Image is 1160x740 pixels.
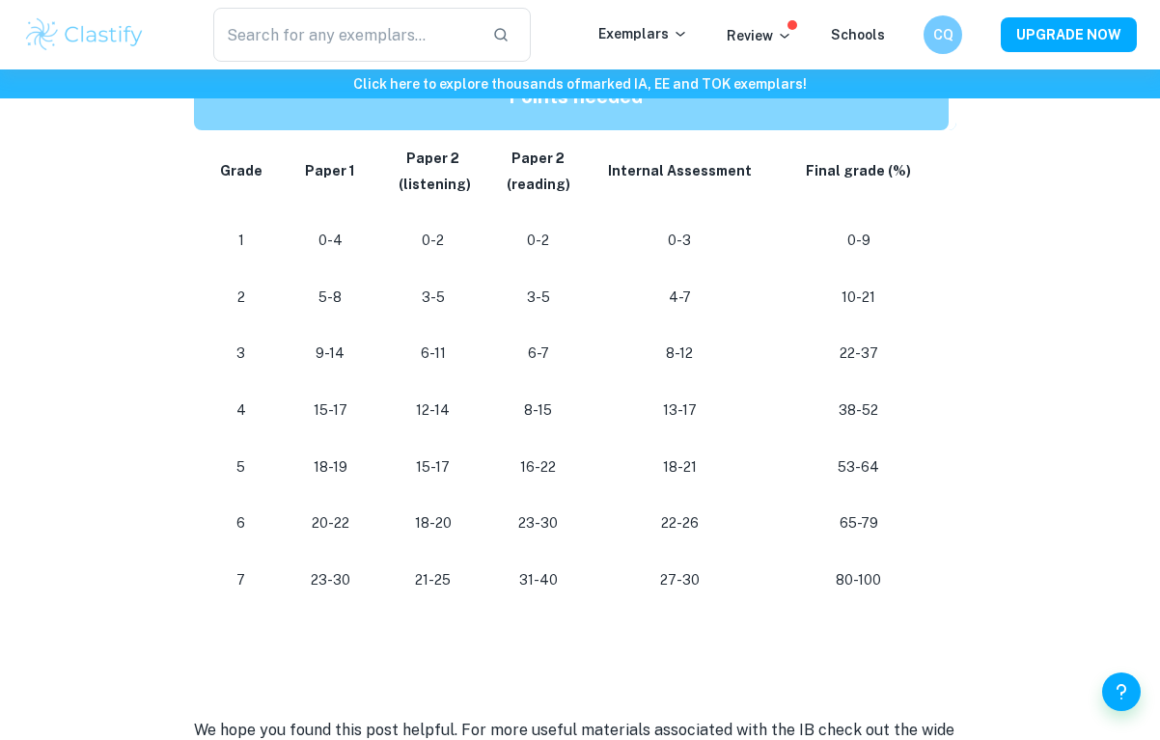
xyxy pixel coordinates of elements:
p: 22-37 [785,341,933,367]
p: 12-14 [396,397,471,424]
p: 6-11 [396,341,471,367]
p: Review [727,25,792,46]
strong: Final grade (%) [806,163,911,178]
p: 0-2 [396,228,471,254]
p: 5-8 [295,285,364,311]
h6: CQ [932,24,954,45]
p: Exemplars [598,23,688,44]
p: 27-30 [606,567,754,593]
p: 0-3 [606,228,754,254]
p: 6-7 [502,341,575,367]
p: 8-12 [606,341,754,367]
button: UPGRADE NOW [1001,17,1137,52]
p: 5 [217,454,264,480]
img: Clastify logo [23,15,146,54]
p: 2 [217,285,264,311]
p: 80-100 [785,567,933,593]
p: 0-9 [785,228,933,254]
p: 9-14 [295,341,364,367]
p: 3 [217,341,264,367]
p: 20-22 [295,510,364,536]
p: 4-7 [606,285,754,311]
p: 53-64 [785,454,933,480]
p: 7 [217,567,264,593]
p: 10-21 [785,285,933,311]
p: 3-5 [502,285,575,311]
p: 13-17 [606,397,754,424]
p: 0-4 [295,228,364,254]
strong: Paper 1 [305,163,355,178]
p: 23-30 [502,510,575,536]
p: 18-19 [295,454,364,480]
p: 31-40 [502,567,575,593]
p: 18-20 [396,510,471,536]
p: 8-15 [502,397,575,424]
strong: Paper 2 (listening) [396,151,471,192]
p: 65-79 [785,510,933,536]
p: 15-17 [295,397,364,424]
p: 18-21 [606,454,754,480]
p: 3-5 [396,285,471,311]
p: 0-2 [502,228,575,254]
p: 16-22 [502,454,575,480]
p: 1 [217,228,264,254]
strong: Paper 2 (reading) [507,151,570,192]
input: Search for any exemplars... [213,8,476,62]
strong: Grade [220,163,262,178]
button: CQ [924,15,962,54]
a: Schools [831,27,885,42]
p: 6 [217,510,264,536]
p: 4 [217,397,264,424]
p: 38-52 [785,397,933,424]
strong: Internal Assessment [608,163,752,178]
p: 15-17 [396,454,471,480]
p: 23-30 [295,567,364,593]
button: Help and Feedback [1102,672,1141,711]
p: 21-25 [396,567,471,593]
p: 22-26 [606,510,754,536]
h6: Click here to explore thousands of marked IA, EE and TOK exemplars ! [4,73,1156,95]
